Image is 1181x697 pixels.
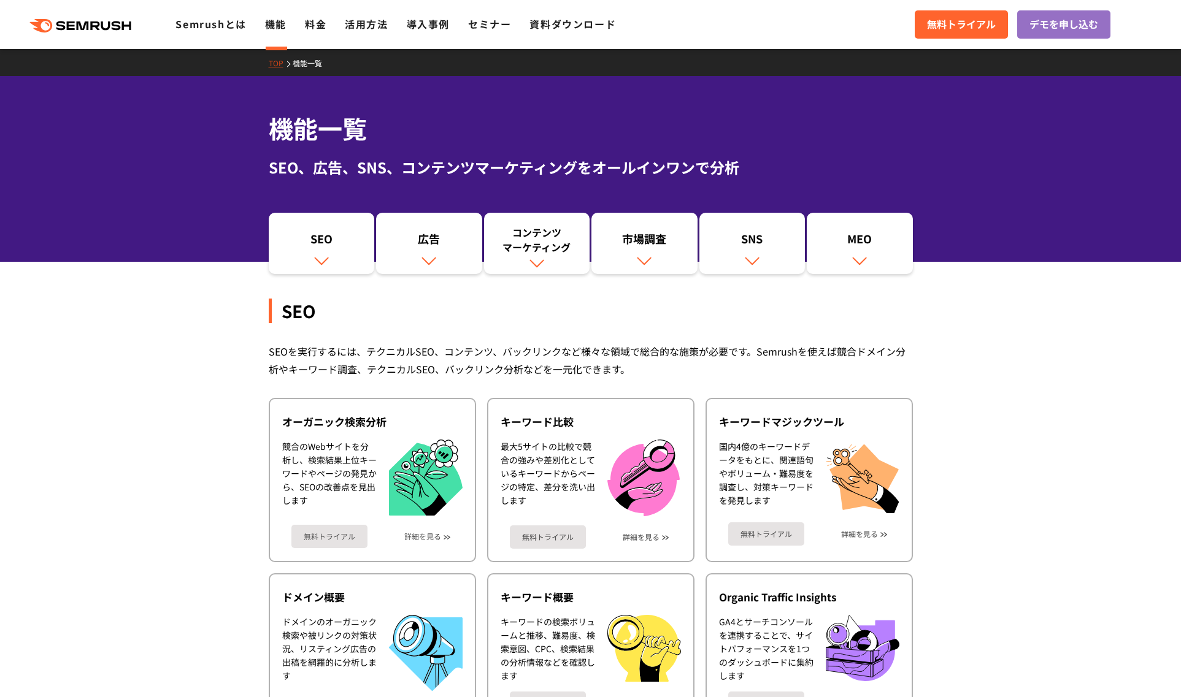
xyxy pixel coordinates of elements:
[813,231,907,252] div: MEO
[607,615,681,682] img: キーワード概要
[501,414,681,429] div: キーワード比較
[915,10,1008,39] a: 無料トライアル
[305,17,326,31] a: 料金
[728,522,804,546] a: 無料トライアル
[706,231,799,252] div: SNS
[719,440,814,513] div: 国内4億のキーワードデータをもとに、関連語句やボリューム・難易度を調査し、対策キーワードを発見します
[826,615,899,681] img: Organic Traffic Insights
[510,525,586,549] a: 無料トライアル
[1029,17,1098,32] span: デモを申し込む
[719,615,814,682] div: GA4とサーチコンソールを連携することで、サイトパフォーマンスを1つのダッシュボードに集約します
[389,440,463,516] img: オーガニック検索分析
[282,440,377,516] div: 競合のWebサイトを分析し、検索結果上位キーワードやページの発見から、SEOの改善点を見出します
[623,533,660,541] a: 詳細を見る
[265,17,287,31] a: 機能
[1017,10,1110,39] a: デモを申し込む
[269,299,913,323] div: SEO
[501,440,595,516] div: 最大5サイトの比較で競合の強みや差別化としているキーワードからページの特定、差分を洗い出します
[501,590,681,604] div: キーワード概要
[382,231,476,252] div: 広告
[293,58,331,68] a: 機能一覧
[345,17,388,31] a: 活用方法
[490,225,584,254] div: コンテンツ マーケティング
[175,17,246,31] a: Semrushとは
[407,17,450,31] a: 導入事例
[404,532,441,541] a: 詳細を見る
[269,110,913,147] h1: 機能一覧
[484,213,590,274] a: コンテンツマーケティング
[841,530,878,538] a: 詳細を見る
[598,231,691,252] div: 市場調査
[282,414,463,429] div: オーガニック検索分析
[291,525,367,548] a: 無料トライアル
[719,590,899,604] div: Organic Traffic Insights
[607,440,680,516] img: キーワード比較
[501,615,595,682] div: キーワードの検索ボリュームと推移、難易度、検索意図、CPC、検索結果の分析情報などを確認します
[699,213,806,274] a: SNS
[529,17,616,31] a: 資料ダウンロード
[275,231,369,252] div: SEO
[591,213,698,274] a: 市場調査
[468,17,511,31] a: セミナー
[376,213,482,274] a: 広告
[269,213,375,274] a: SEO
[927,17,996,32] span: 無料トライアル
[719,414,899,429] div: キーワードマジックツール
[282,615,377,691] div: ドメインのオーガニック検索や被リンクの対策状況、リスティング広告の出稿を網羅的に分析します
[282,590,463,604] div: ドメイン概要
[807,213,913,274] a: MEO
[389,615,463,691] img: ドメイン概要
[269,156,913,178] div: SEO、広告、SNS、コンテンツマーケティングをオールインワンで分析
[826,440,899,513] img: キーワードマジックツール
[269,58,293,68] a: TOP
[269,343,913,378] div: SEOを実行するには、テクニカルSEO、コンテンツ、バックリンクなど様々な領域で総合的な施策が必要です。Semrushを使えば競合ドメイン分析やキーワード調査、テクニカルSEO、バックリンク分析...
